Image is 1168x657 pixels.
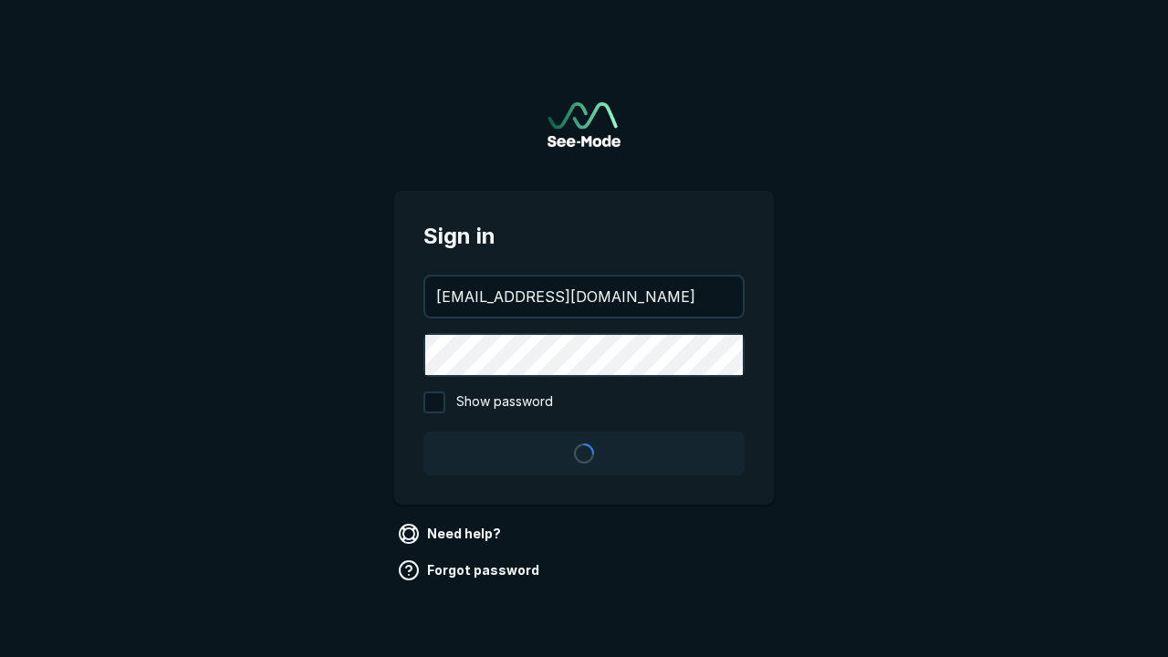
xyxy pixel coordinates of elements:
span: Sign in [423,220,745,253]
a: Go to sign in [547,102,620,147]
img: See-Mode Logo [547,102,620,147]
span: Show password [456,391,553,413]
input: your@email.com [425,276,743,317]
a: Forgot password [394,556,547,585]
a: Need help? [394,519,508,548]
